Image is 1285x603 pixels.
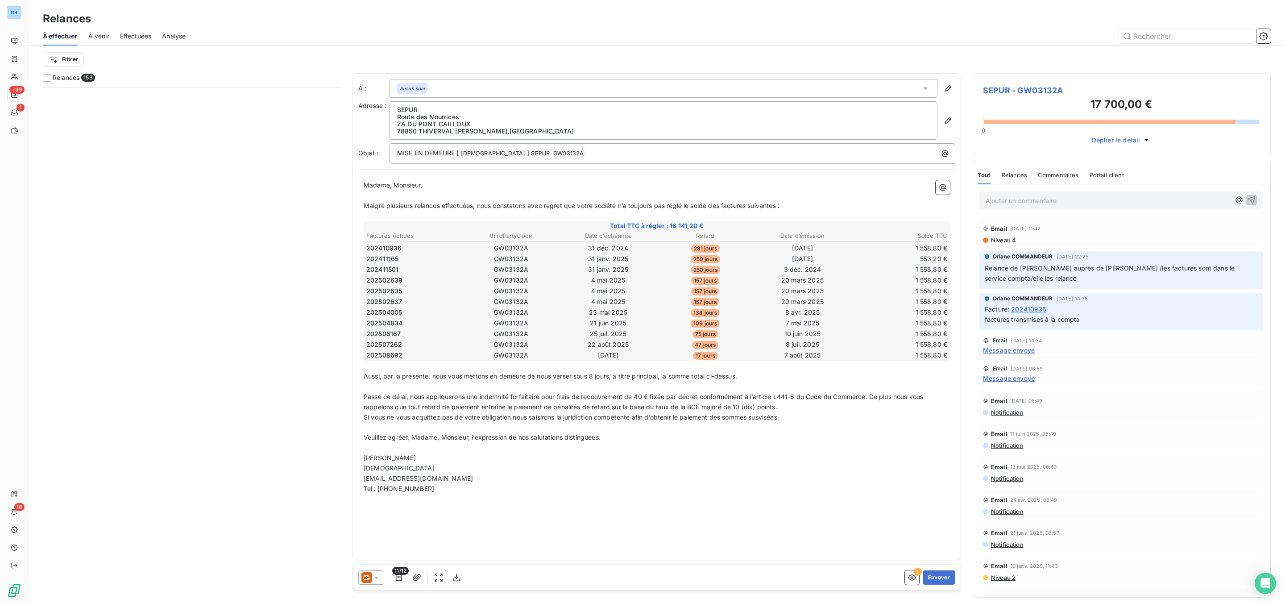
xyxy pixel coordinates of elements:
[560,254,656,264] td: 31 janv. 2025
[366,319,402,328] span: 202504834
[162,32,186,41] span: Analyse
[463,231,560,241] th: thirdPartyCode
[754,308,851,317] td: 8 avr. 2025
[463,243,560,253] td: GW03132A
[392,567,409,575] span: 11/12
[991,430,1007,437] span: Email
[851,243,948,253] td: 1 558,80 €
[851,286,948,296] td: 1 558,80 €
[463,318,560,328] td: GW03132A
[365,221,949,230] span: Total TTC à régler : 16 141,20 €
[691,255,720,263] span: 250 jours
[754,265,851,274] td: 3 déc. 2024
[692,341,718,349] span: 47 jours
[366,231,462,241] th: Factures échues
[851,297,948,307] td: 1 558,80 €
[1255,573,1276,594] div: Open Intercom Messenger
[397,149,459,157] span: MISE EN DEMEURE [
[754,329,851,339] td: 10 juin 2025
[364,474,473,482] span: [EMAIL_ADDRESS][DOMAIN_NAME]
[463,254,560,264] td: GW03132A
[1119,29,1253,43] input: Rechercher
[692,330,718,338] span: 75 jours
[990,541,1024,548] span: Notification
[991,225,1007,232] span: Email
[560,231,656,241] th: Date d’échéance
[985,316,1080,323] span: factures transmises à la compta
[120,32,152,41] span: Effectuées
[983,345,1035,355] span: Message envoyé
[530,149,551,159] span: SEPUR
[463,286,560,296] td: GW03132A
[463,265,560,274] td: GW03132A
[560,297,656,307] td: 4 mai 2025
[1010,596,1056,602] span: 2 janv. 2025, 11:43
[990,508,1024,515] span: Notification
[851,265,948,274] td: 1 558,80 €
[691,266,720,274] span: 250 jours
[560,286,656,296] td: 4 mai 2025
[366,287,402,295] span: 202502635
[366,276,402,285] span: 202502639
[851,318,948,328] td: 1 558,80 €
[463,297,560,307] td: GW03132A
[851,340,948,349] td: 1 558,80 €
[1038,171,1079,179] span: Commentaires
[754,297,851,307] td: 20 mars 2025
[366,254,398,263] span: 202411165
[1010,226,1041,231] span: [DATE] 11:42
[754,286,851,296] td: 20 mars 2025
[990,475,1024,482] span: Notification
[991,397,1007,404] span: Email
[560,340,656,349] td: 22 août 2025
[1057,296,1088,301] span: [DATE] 14:38
[851,275,948,285] td: 1 558,80 €
[1089,135,1154,145] button: Déplier le détail
[358,84,390,93] label: À :
[851,231,948,241] th: Solde TTC
[366,340,402,349] span: 202507262
[691,245,720,253] span: 281 jours
[991,529,1007,536] span: Email
[81,74,95,82] span: 153
[985,264,1236,282] span: Relance de [PERSON_NAME] auprès de [PERSON_NAME] /les factures sont dans le service compta/elle l...
[691,309,720,317] span: 138 jours
[397,128,930,135] p: 78850 THIVERVAL [PERSON_NAME] , [GEOGRAPHIC_DATA]
[1010,497,1057,503] span: 24 avr. 2025, 08:49
[993,366,1007,371] span: Email
[991,562,1007,570] span: Email
[397,121,930,128] p: ZA DU PONT CAILLOUX
[397,113,930,121] p: Route des Nourrices
[43,52,84,67] button: Filtrer
[366,244,402,253] span: 202410936
[560,265,656,274] td: 31 janv. 2025
[993,253,1053,261] span: Orlane COMMANDEUR
[851,308,948,317] td: 1 558,80 €
[983,84,1260,96] span: SEPUR - GW03132A
[552,149,585,159] span: GW03132A
[851,329,948,339] td: 1 558,80 €
[993,295,1053,303] span: Orlane COMMANDEUR
[7,5,21,20] div: GR
[366,351,402,360] span: 202508692
[364,485,434,492] span: Tel : [PHONE_NUMBER]
[463,308,560,317] td: GW03132A
[754,340,851,349] td: 8 juil. 2025
[983,374,1035,383] span: Message envoyé
[364,464,435,472] span: [DEMOGRAPHIC_DATA]
[982,127,985,134] span: 0
[691,298,719,306] span: 157 jours
[53,73,79,82] span: Relances
[754,231,851,241] th: Date d’émission
[1011,304,1046,314] span: 202410936
[1002,171,1027,179] span: Relances
[400,85,425,91] em: Aucun nom
[17,104,25,112] span: 1
[460,149,527,159] span: [DEMOGRAPHIC_DATA]
[1010,464,1057,470] span: 13 mai 2025, 08:49
[983,96,1260,114] h3: 17 700,00 €
[527,149,529,157] span: ]
[560,350,656,360] td: [DATE]
[1010,431,1057,437] span: 11 juin 2025, 08:49
[978,171,991,179] span: Tout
